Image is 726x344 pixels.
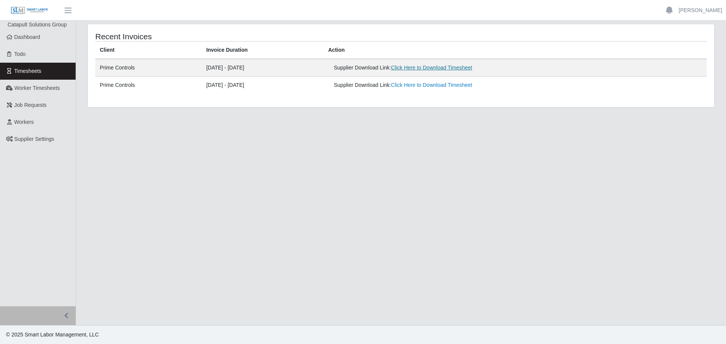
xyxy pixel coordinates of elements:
td: Prime Controls [95,77,202,94]
span: Dashboard [14,34,40,40]
h4: Recent Invoices [95,32,343,41]
th: Invoice Duration [202,42,324,59]
span: Workers [14,119,34,125]
th: Action [324,42,707,59]
td: [DATE] - [DATE] [202,77,324,94]
span: Supplier Settings [14,136,54,142]
span: Catapult Solutions Group [8,22,67,28]
img: SLM Logo [11,6,48,15]
td: Prime Controls [95,59,202,77]
span: Timesheets [14,68,42,74]
a: [PERSON_NAME] [679,6,722,14]
th: Client [95,42,202,59]
div: Supplier Download Link: [334,64,572,72]
div: Supplier Download Link: [334,81,572,89]
a: Click Here to Download Timesheet [391,82,472,88]
span: Job Requests [14,102,47,108]
a: Click Here to Download Timesheet [391,65,472,71]
td: [DATE] - [DATE] [202,59,324,77]
span: Todo [14,51,26,57]
span: Worker Timesheets [14,85,60,91]
span: © 2025 Smart Labor Management, LLC [6,332,99,338]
